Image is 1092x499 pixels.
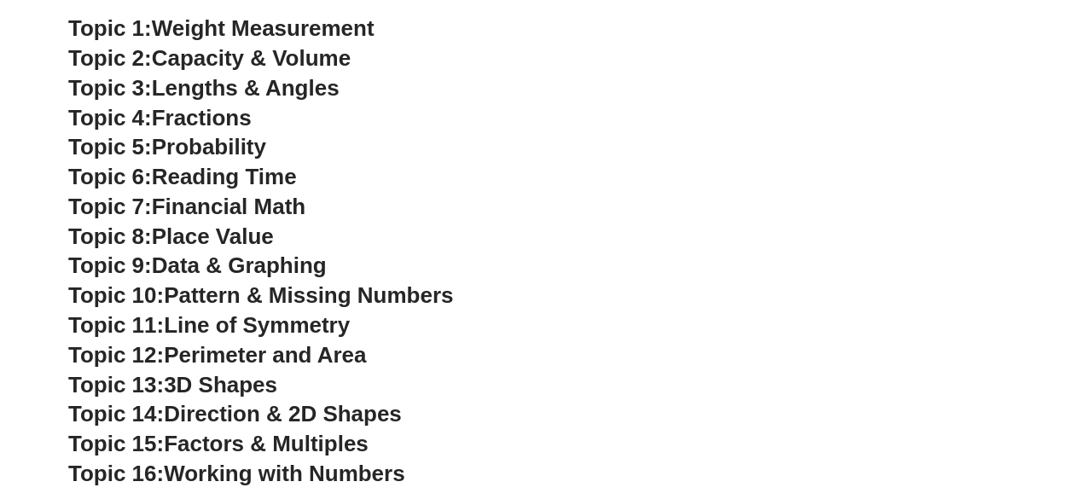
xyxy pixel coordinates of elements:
[152,252,327,278] span: Data & Graphing
[68,342,366,368] a: Topic 12:Perimeter and Area
[152,194,305,219] span: Financial Math
[164,342,366,368] span: Perimeter and Area
[68,223,274,249] a: Topic 8:Place Value
[68,75,152,101] span: Topic 3:
[68,431,369,456] a: Topic 15:Factors & Multiples
[152,15,375,41] span: Weight Measurement
[164,282,453,308] span: Pattern & Missing Numbers
[152,223,274,249] span: Place Value
[152,75,340,101] span: Lengths & Angles
[164,401,402,426] span: Direction & 2D Shapes
[152,45,351,71] span: Capacity & Volume
[68,461,164,486] span: Topic 16:
[68,431,164,456] span: Topic 15:
[68,164,297,189] a: Topic 6:Reading Time
[810,306,1092,499] iframe: Chat Widget
[68,134,152,160] span: Topic 5:
[68,45,351,71] a: Topic 2:Capacity & Volume
[68,164,152,189] span: Topic 6:
[164,312,350,338] span: Line of Symmetry
[164,431,369,456] span: Factors & Multiples
[68,282,453,308] a: Topic 10:Pattern & Missing Numbers
[68,401,164,426] span: Topic 14:
[152,164,297,189] span: Reading Time
[68,194,305,219] a: Topic 7:Financial Math
[164,372,277,397] span: 3D Shapes
[152,105,252,131] span: Fractions
[164,461,404,486] span: Working with Numbers
[68,252,152,278] span: Topic 9:
[68,342,164,368] span: Topic 12:
[68,194,152,219] span: Topic 7:
[68,105,152,131] span: Topic 4:
[68,223,152,249] span: Topic 8:
[68,312,350,338] a: Topic 11:Line of Symmetry
[68,45,152,71] span: Topic 2:
[68,372,164,397] span: Topic 13:
[68,15,152,41] span: Topic 1:
[68,105,252,131] a: Topic 4:Fractions
[68,282,164,308] span: Topic 10:
[68,252,327,278] a: Topic 9:Data & Graphing
[68,312,164,338] span: Topic 11:
[68,401,402,426] a: Topic 14:Direction & 2D Shapes
[68,75,340,101] a: Topic 3:Lengths & Angles
[68,15,375,41] a: Topic 1:Weight Measurement
[68,372,277,397] a: Topic 13:3D Shapes
[68,134,266,160] a: Topic 5:Probability
[152,134,266,160] span: Probability
[68,461,405,486] a: Topic 16:Working with Numbers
